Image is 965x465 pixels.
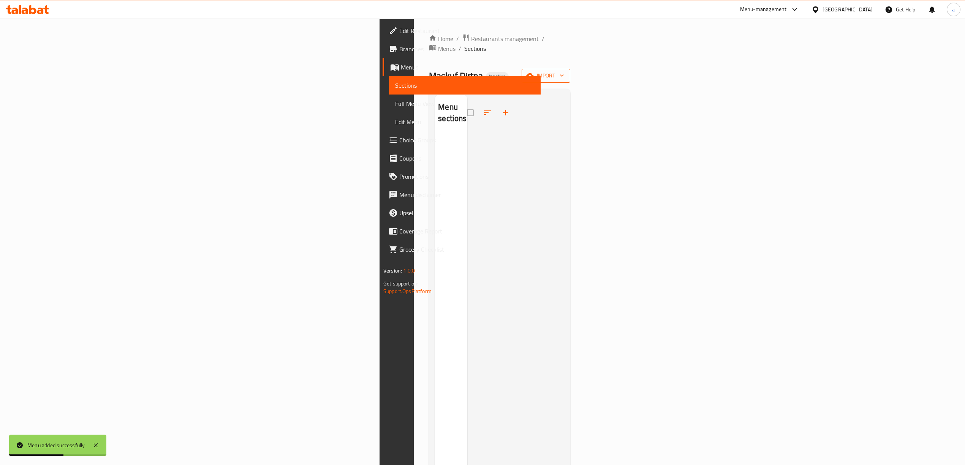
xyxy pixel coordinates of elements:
[389,76,541,95] a: Sections
[399,245,535,254] span: Grocery Checklist
[403,266,415,276] span: 1.0.0
[740,5,787,14] div: Menu-management
[395,117,535,126] span: Edit Menu
[383,58,541,76] a: Menus
[399,136,535,145] span: Choice Groups
[395,81,535,90] span: Sections
[399,190,535,199] span: Menu disclaimer
[823,5,873,14] div: [GEOGRAPHIC_DATA]
[401,63,535,72] span: Menus
[383,40,541,58] a: Branches
[542,34,544,43] li: /
[27,441,85,449] div: Menu added successfully
[383,167,541,186] a: Promotions
[383,131,541,149] a: Choice Groups
[395,99,535,108] span: Full Menu View
[399,208,535,218] span: Upsell
[383,279,418,288] span: Get support on:
[399,172,535,181] span: Promotions
[399,227,535,236] span: Coverage Report
[399,26,535,35] span: Edit Restaurant
[528,71,564,80] span: import
[389,95,541,113] a: Full Menu View
[383,204,541,222] a: Upsell
[399,154,535,163] span: Coupons
[389,113,541,131] a: Edit Menu
[522,69,570,83] button: import
[383,186,541,204] a: Menu disclaimer
[383,266,402,276] span: Version:
[383,22,541,40] a: Edit Restaurant
[383,286,432,296] a: Support.OpsPlatform
[952,5,955,14] span: a
[497,104,515,122] button: Add section
[383,149,541,167] a: Coupons
[435,131,467,137] nav: Menu sections
[399,44,535,54] span: Branches
[383,240,541,259] a: Grocery Checklist
[383,222,541,240] a: Coverage Report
